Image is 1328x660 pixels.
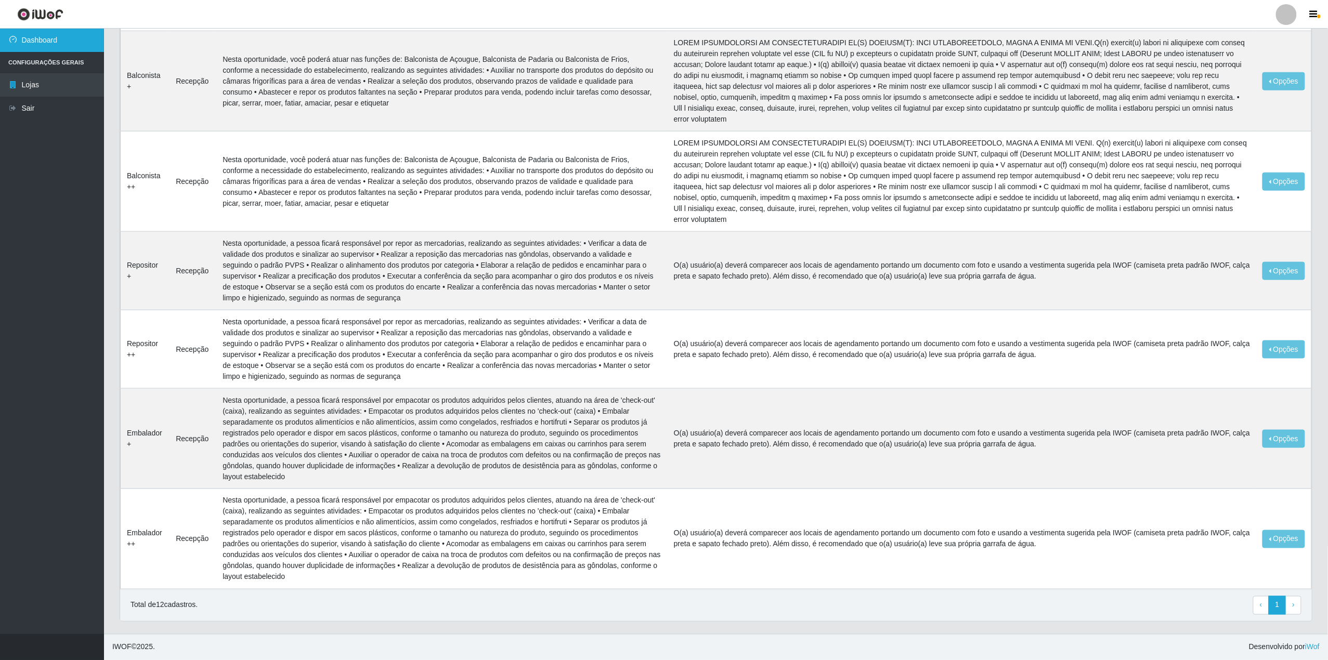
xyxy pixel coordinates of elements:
span: › [1292,601,1295,609]
button: Opções [1262,340,1305,359]
p: Total de 12 cadastros. [131,600,198,611]
td: O(a) usuário(a) deverá comparecer aos locais de agendamento portando um documento com foto e usan... [668,489,1256,589]
button: Opções [1262,262,1305,280]
button: Opções [1262,173,1305,191]
span: Desenvolvido por [1249,642,1320,653]
td: Embalador + [121,389,170,489]
td: O(a) usuário(a) deverá comparecer aos locais de agendamento portando um documento com foto e usan... [668,232,1256,310]
td: Balconista ++ [121,131,170,232]
button: Opções [1262,430,1305,448]
td: Recepção [170,310,216,389]
a: Previous [1253,596,1269,615]
td: Nesta oportunidade, você poderá atuar nas funções de: Balconista de Açougue, Balconista de Padari... [216,31,668,131]
td: LOREM IPSUMDOLORSI AM CONSECTETURADIPI EL(S) DOEIUSM(T): INCI UTLABOREETDOLO, MAGNA A ENIMA MI VE... [668,131,1256,232]
td: Nesta oportunidade, a pessoa ficará responsável por empacotar os produtos adquiridos pelos client... [216,489,668,589]
td: Repositor ++ [121,310,170,389]
td: Recepção [170,389,216,489]
a: Next [1285,596,1301,615]
a: 1 [1269,596,1286,615]
button: Opções [1262,72,1305,90]
nav: pagination [1253,596,1301,615]
td: O(a) usuário(a) deverá comparecer aos locais de agendamento portando um documento com foto e usan... [668,310,1256,389]
td: Nesta oportunidade, você poderá atuar nas funções de: Balconista de Açougue, Balconista de Padari... [216,131,668,232]
img: CoreUI Logo [17,8,63,21]
span: IWOF [112,643,132,651]
span: ‹ [1260,601,1262,609]
td: Recepção [170,31,216,131]
td: Nesta oportunidade, a pessoa ficará responsável por empacotar os produtos adquiridos pelos client... [216,389,668,489]
td: O(a) usuário(a) deverá comparecer aos locais de agendamento portando um documento com foto e usan... [668,389,1256,489]
td: Recepção [170,131,216,232]
td: Repositor + [121,232,170,310]
td: LOREM IPSUMDOLORSI AM CONSECTETURADIPI EL(S) DOEIUSM(T): INCI UTLABOREETDOLO, MAGNA A ENIMA MI VE... [668,31,1256,131]
span: © 2025 . [112,642,155,653]
td: Recepção [170,489,216,589]
button: Opções [1262,530,1305,548]
td: Nesta oportunidade, a pessoa ficará responsável por repor as mercadorias, realizando as seguintes... [216,310,668,389]
td: Embalador ++ [121,489,170,589]
td: Balconista + [121,31,170,131]
td: Nesta oportunidade, a pessoa ficará responsável por repor as mercadorias, realizando as seguintes... [216,232,668,310]
a: iWof [1305,643,1320,651]
td: Recepção [170,232,216,310]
